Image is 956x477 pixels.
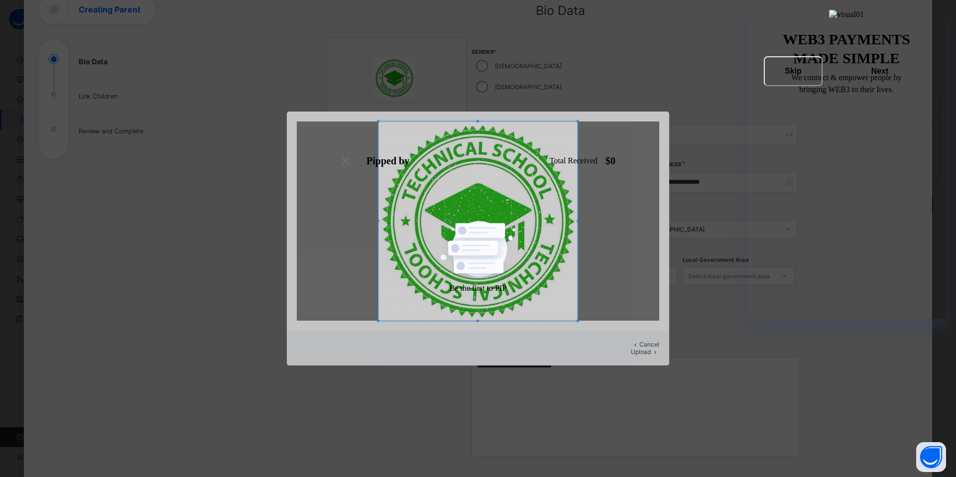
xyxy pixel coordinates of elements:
[550,155,597,167] div: Total Received
[450,282,507,294] div: Be the first to PIP
[605,154,615,168] div: $ 0
[366,154,409,168] div: Pipped by
[831,56,929,86] button: Next
[916,442,946,472] button: Open asap
[764,56,823,86] button: Skip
